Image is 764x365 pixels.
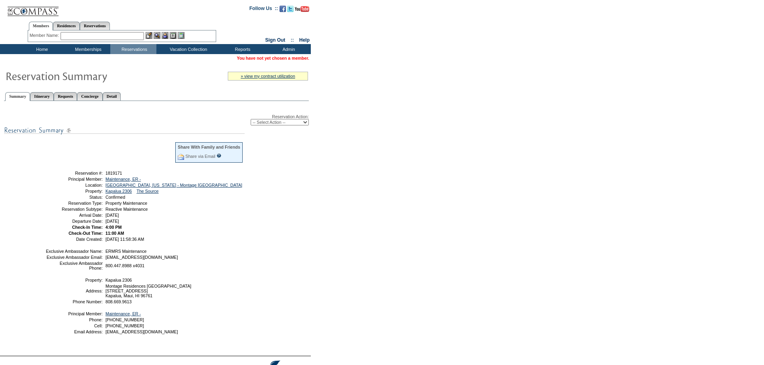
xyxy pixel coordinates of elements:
span: 808.669.9613 [105,299,132,304]
td: Reservation Type: [45,201,103,206]
a: Share via Email [185,154,215,159]
td: Reservation #: [45,171,103,175]
img: b_calculator.gif [178,32,184,39]
span: :: [291,37,294,43]
a: Subscribe to our YouTube Channel [295,8,309,13]
a: Itinerary [30,92,54,101]
td: Address: [45,284,103,298]
span: Reactive Maintenance [105,207,148,212]
input: What is this? [217,153,221,158]
td: Home [18,44,64,54]
a: [GEOGRAPHIC_DATA], [US_STATE] - Montage [GEOGRAPHIC_DATA] [105,183,242,188]
span: [DATE] [105,219,119,224]
td: Cell: [45,323,103,328]
td: Phone: [45,317,103,322]
span: 11:00 AM [105,231,124,236]
td: Principal Member: [45,311,103,316]
td: Principal Member: [45,177,103,181]
td: Reservations [110,44,156,54]
a: Follow us on Twitter [287,8,294,13]
td: Phone Number: [45,299,103,304]
td: Vacation Collection [156,44,219,54]
a: Residences [53,22,80,30]
td: Property: [45,189,103,194]
td: Admin [265,44,311,54]
td: Memberships [64,44,110,54]
a: Sign Out [265,37,285,43]
td: Follow Us :: [249,5,278,14]
img: Reservations [170,32,176,39]
div: Share With Family and Friends [178,145,240,149]
td: Location: [45,183,103,188]
td: Exclusive Ambassador Email: [45,255,103,260]
a: Kapalua 2306 [105,189,132,194]
img: Subscribe to our YouTube Channel [295,6,309,12]
a: Detail [103,92,121,101]
a: Reservations [80,22,110,30]
a: Summary [5,92,30,101]
a: Help [299,37,310,43]
td: Status: [45,195,103,200]
span: Confirmed [105,195,125,200]
td: Date Created: [45,237,103,242]
span: [DATE] 11:58:36 AM [105,237,144,242]
strong: Check-Out Time: [69,231,103,236]
img: Impersonate [162,32,168,39]
span: Property Maintenance [105,201,147,206]
strong: Check-In Time: [72,225,103,230]
span: ERMRS Maintenance [105,249,146,254]
a: Maintenance, ER - [105,311,141,316]
div: Reservation Action: [4,114,309,125]
img: Follow us on Twitter [287,6,294,12]
img: View [154,32,160,39]
img: Reservaton Summary [5,68,166,84]
span: You have not yet chosen a member. [237,56,309,60]
div: Member Name: [30,32,61,39]
a: » view my contract utilization [241,74,295,79]
span: [DATE] [105,213,119,218]
td: Reports [219,44,265,54]
a: Concierge [77,92,102,101]
td: Arrival Date: [45,213,103,218]
td: Exclusive Ambassador Name: [45,249,103,254]
span: [EMAIL_ADDRESS][DOMAIN_NAME] [105,329,178,334]
td: Exclusive Ambassador Phone: [45,261,103,270]
td: Property: [45,278,103,282]
img: b_edit.gif [146,32,152,39]
img: Become our fan on Facebook [280,6,286,12]
td: Email Address: [45,329,103,334]
span: 4:00 PM [105,225,122,230]
span: [PHONE_NUMBER] [105,317,144,322]
span: [EMAIL_ADDRESS][DOMAIN_NAME] [105,255,178,260]
span: [PHONE_NUMBER] [105,323,144,328]
a: Requests [54,92,77,101]
td: Departure Date: [45,219,103,224]
span: Kapalua 2306 [105,278,132,282]
td: Reservation Subtype: [45,207,103,212]
img: subTtlResSummary.gif [4,125,245,135]
a: Maintenance, ER - [105,177,141,181]
a: The Source [136,189,158,194]
a: Members [29,22,53,30]
span: 1819171 [105,171,122,175]
span: Montage Residences [GEOGRAPHIC_DATA] [STREET_ADDRESS] Kapalua, Maui, HI 96761 [105,284,191,298]
span: 800.447.8988 x4031 [105,263,144,268]
a: Become our fan on Facebook [280,8,286,13]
